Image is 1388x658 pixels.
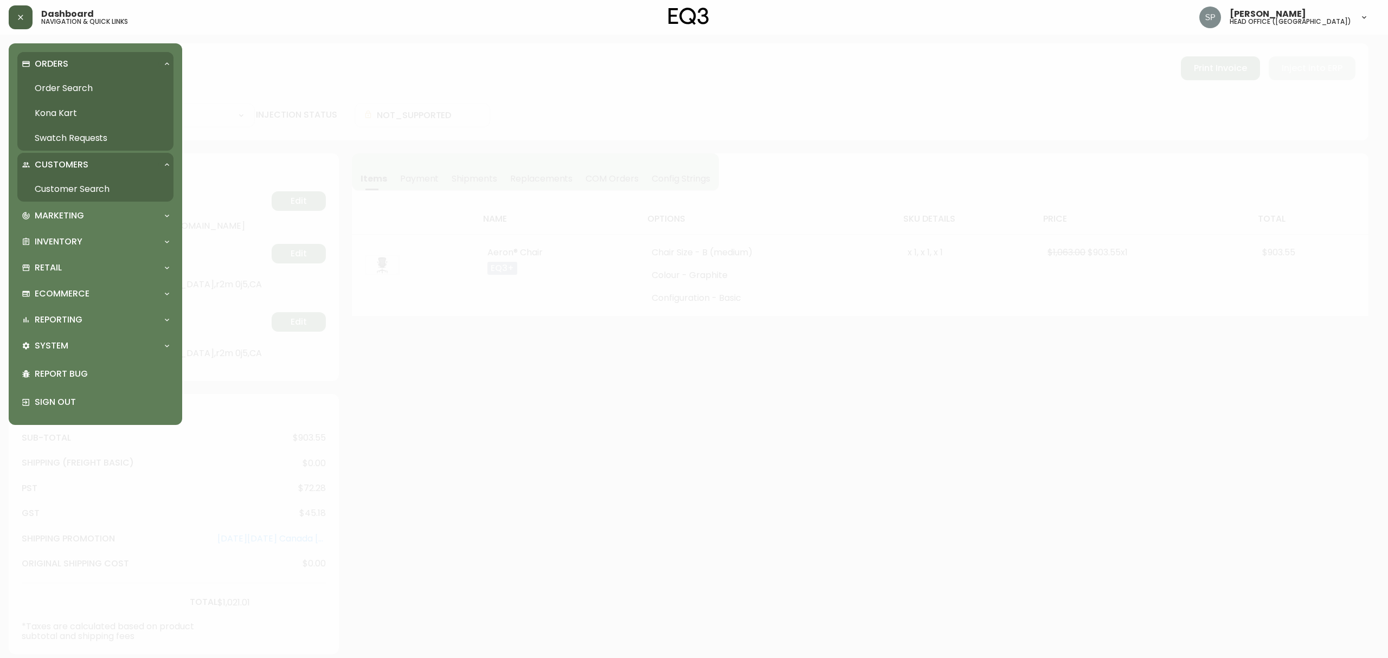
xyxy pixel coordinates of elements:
[17,101,173,126] a: Kona Kart
[17,204,173,228] div: Marketing
[17,153,173,177] div: Customers
[17,282,173,306] div: Ecommerce
[17,126,173,151] a: Swatch Requests
[1230,10,1306,18] span: [PERSON_NAME]
[17,52,173,76] div: Orders
[17,230,173,254] div: Inventory
[35,288,89,300] p: Ecommerce
[35,368,169,380] p: Report Bug
[35,159,88,171] p: Customers
[41,10,94,18] span: Dashboard
[669,8,709,25] img: logo
[17,388,173,416] div: Sign Out
[35,58,68,70] p: Orders
[17,76,173,101] a: Order Search
[35,396,169,408] p: Sign Out
[35,210,84,222] p: Marketing
[35,236,82,248] p: Inventory
[17,177,173,202] a: Customer Search
[1230,18,1351,25] h5: head office ([GEOGRAPHIC_DATA])
[17,308,173,332] div: Reporting
[17,360,173,388] div: Report Bug
[35,262,62,274] p: Retail
[17,334,173,358] div: System
[41,18,128,25] h5: navigation & quick links
[35,314,82,326] p: Reporting
[35,340,68,352] p: System
[1199,7,1221,28] img: 0cb179e7bf3690758a1aaa5f0aafa0b4
[17,256,173,280] div: Retail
